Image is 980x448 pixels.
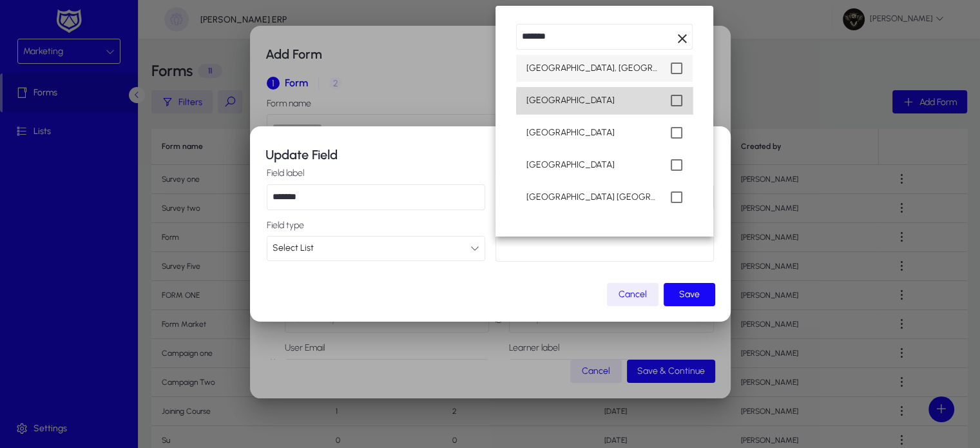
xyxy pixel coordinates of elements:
span: [GEOGRAPHIC_DATA] [526,125,615,141]
span: [GEOGRAPHIC_DATA] [526,157,615,173]
input: dropdown search [516,24,692,50]
button: Clear [664,26,690,52]
span: [GEOGRAPHIC_DATA] [GEOGRAPHIC_DATA] [526,190,660,205]
span: [GEOGRAPHIC_DATA], [GEOGRAPHIC_DATA] of [526,61,660,76]
span: [GEOGRAPHIC_DATA] [526,93,615,108]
